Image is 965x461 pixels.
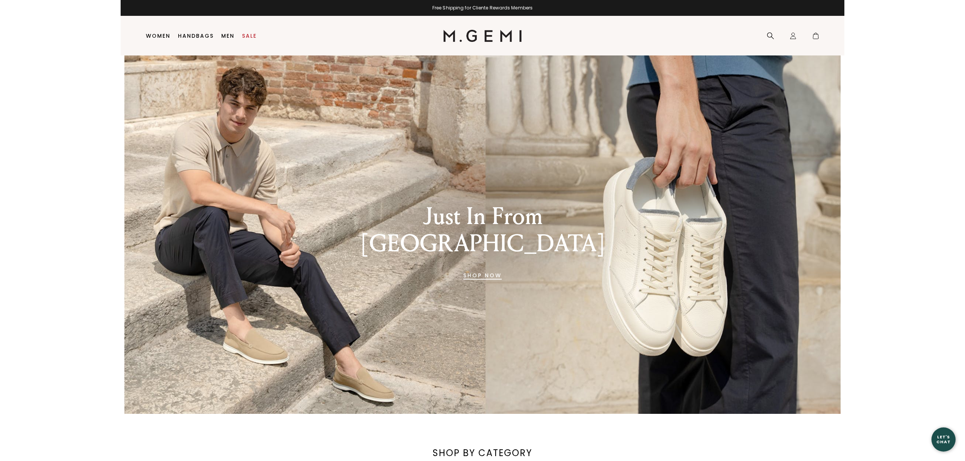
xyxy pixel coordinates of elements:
[352,203,613,257] div: Just In From [GEOGRAPHIC_DATA]
[242,33,257,39] a: Sale
[463,266,502,284] a: Banner primary button
[443,30,522,42] img: M.Gemi
[121,5,844,11] div: Free Shipping for Cliente Rewards Members
[146,33,170,39] a: Women
[392,447,573,459] div: SHOP BY CATEGORY
[221,33,234,39] a: Men
[178,33,214,39] a: Handbags
[931,435,956,444] div: Let's Chat
[121,55,844,414] div: Banner that redirects to an awesome page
